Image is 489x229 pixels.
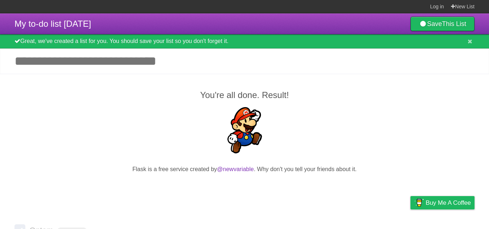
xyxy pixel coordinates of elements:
[414,196,424,209] img: Buy me a coffee
[14,19,91,29] span: My to-do list [DATE]
[410,17,475,31] a: SaveThis List
[14,165,475,174] p: Flask is a free service created by . Why don't you tell your friends about it.
[232,183,258,193] iframe: X Post Button
[426,196,471,209] span: Buy me a coffee
[14,89,475,102] h2: You're all done. Result!
[222,107,268,153] img: Super Mario
[442,20,466,27] b: This List
[217,166,254,172] a: @newvariable
[410,196,475,209] a: Buy me a coffee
